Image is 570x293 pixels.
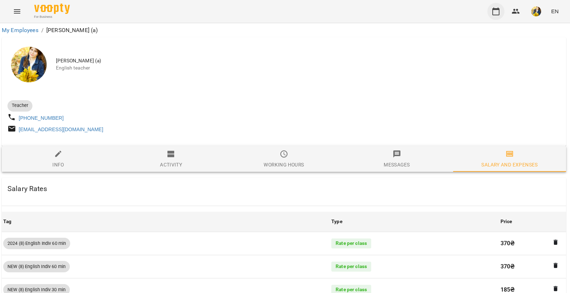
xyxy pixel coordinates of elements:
div: Info [52,160,64,169]
nav: breadcrumb [2,26,566,35]
p: 370 ₴ [501,239,565,248]
button: Delete [551,238,560,247]
span: Teacher [7,102,32,109]
span: [PERSON_NAME] (а) [56,57,560,65]
div: Rate per class [331,262,371,272]
li: / [41,26,43,35]
span: NEW (8) English Indiv 60 min [3,263,70,270]
h6: Salary Rates [7,183,47,194]
th: Price [499,212,566,232]
th: Type [330,212,499,232]
div: Rate per class [331,238,371,248]
p: [PERSON_NAME] (а) [46,26,98,35]
button: Delete [551,261,560,270]
img: Voopty Logo [34,4,70,14]
a: [PHONE_NUMBER] [19,115,64,121]
img: edf558cdab4eea865065d2180bd167c9.jpg [531,6,541,16]
th: Tag [2,212,330,232]
button: Menu [9,3,26,20]
button: EN [548,5,561,18]
span: For Business [34,15,70,19]
span: 2024 (8) English Indiv 60 min [3,240,70,247]
a: My Employees [2,27,38,34]
div: Activity [160,160,182,169]
div: Messages [384,160,410,169]
img: Лілія Савинська (а) [11,47,47,82]
span: EN [551,7,559,15]
div: Working hours [264,160,304,169]
div: Salary and Expenses [481,160,538,169]
p: 370 ₴ [501,262,565,271]
a: [EMAIL_ADDRESS][DOMAIN_NAME] [19,127,103,132]
span: English teacher [56,65,560,72]
span: NEW (8) English Indiv 30 min [3,287,70,293]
